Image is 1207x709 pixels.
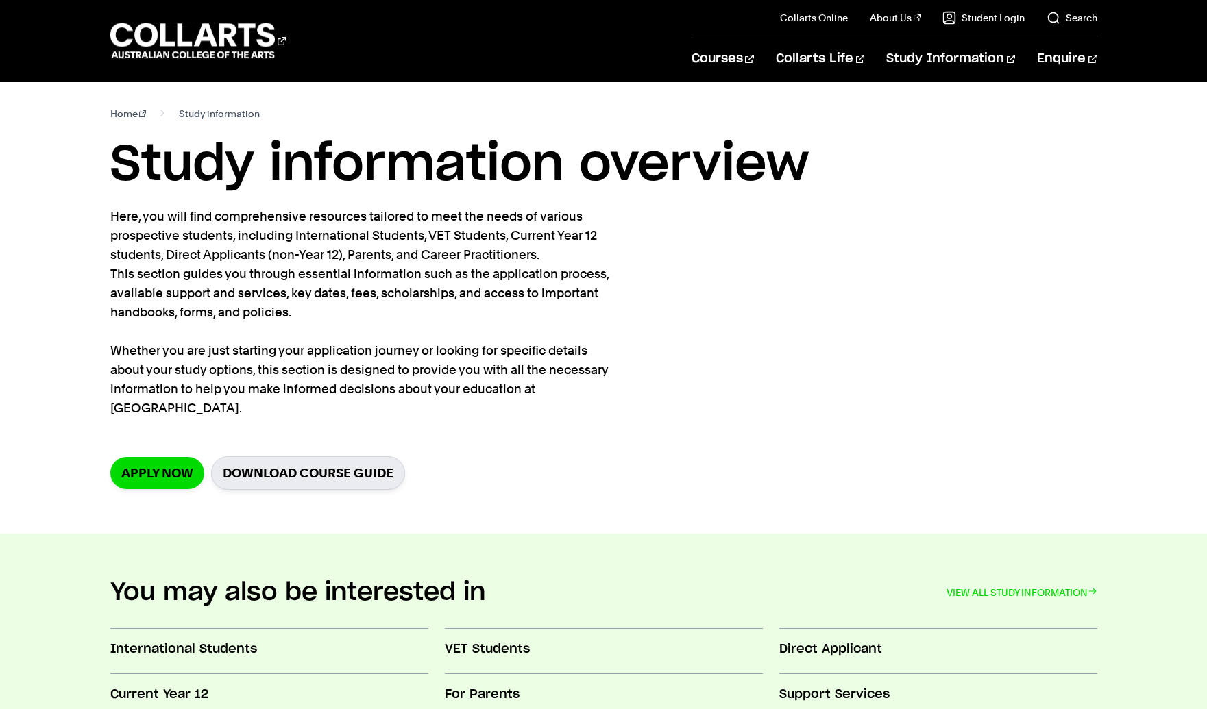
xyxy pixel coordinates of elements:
a: VIEW ALL STUDY INFORMATION [947,583,1097,602]
a: Collarts Online [780,11,848,25]
h3: Current Year 12 [110,686,428,704]
a: Search [1047,11,1097,25]
a: Collarts Life [776,36,864,82]
a: Courses [692,36,754,82]
a: Student Login [942,11,1025,25]
h2: You may also be interested in [110,577,486,608]
span: Study information [179,104,260,123]
p: Here, you will find comprehensive resources tailored to meet the needs of various prospective stu... [110,207,611,418]
h3: Direct Applicant [779,640,1097,658]
a: Home [110,104,147,123]
a: International Students [110,630,428,675]
a: VET Students [445,630,763,675]
a: Direct Applicant [779,630,1097,675]
a: Study Information [886,36,1015,82]
div: Go to homepage [110,21,286,60]
h3: For Parents [445,686,763,704]
a: About Us [870,11,921,25]
h1: Study information overview [110,134,1097,196]
a: Enquire [1037,36,1097,82]
h3: Support Services [779,686,1097,704]
a: Download Course Guide [211,456,405,490]
a: Apply Now [110,457,204,489]
h3: VET Students [445,640,763,658]
h3: International Students [110,640,428,658]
